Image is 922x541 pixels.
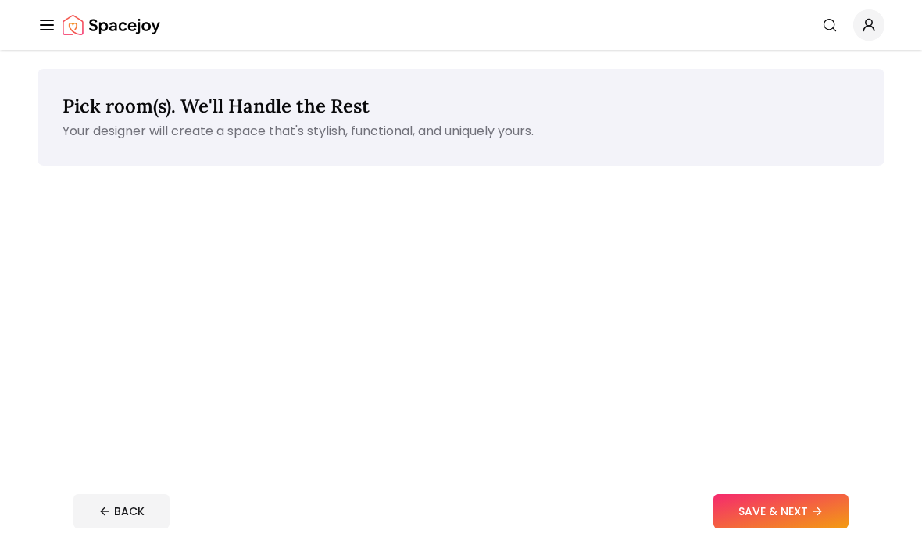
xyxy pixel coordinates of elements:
p: Your designer will create a space that's stylish, functional, and uniquely yours. [63,122,859,141]
span: Pick room(s). We'll Handle the Rest [63,94,370,118]
button: SAVE & NEXT [713,494,849,528]
button: BACK [73,494,170,528]
a: Spacejoy [63,9,160,41]
img: Spacejoy Logo [63,9,160,41]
